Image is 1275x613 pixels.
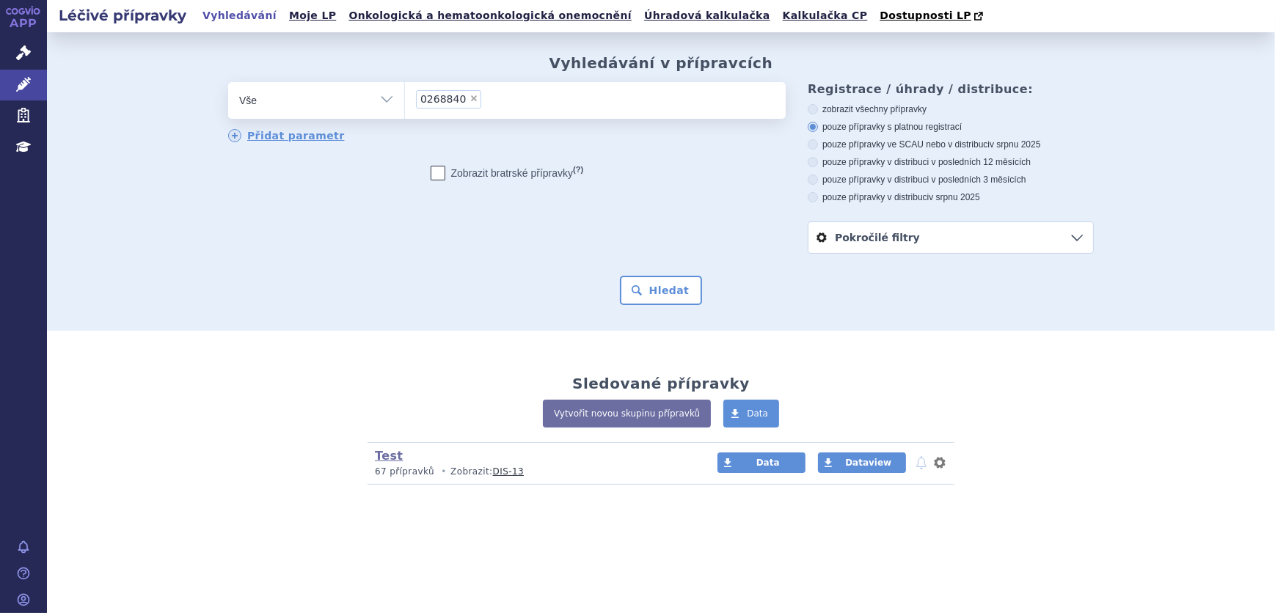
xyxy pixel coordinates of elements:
[808,82,1094,96] h3: Registrace / úhrady / distribuce:
[228,129,345,142] a: Přidat parametr
[375,466,690,478] p: Zobrazit:
[756,458,780,468] span: Data
[198,6,281,26] a: Vyhledávání
[620,276,703,305] button: Hledat
[573,165,583,175] abbr: (?)
[420,94,466,104] span: 0268840
[285,6,340,26] a: Moje LP
[808,103,1094,115] label: zobrazit všechny přípravky
[808,222,1093,253] a: Pokročilé filtry
[717,452,805,473] a: Data
[914,454,929,471] button: notifikace
[486,89,494,108] input: 0268840
[375,466,434,477] span: 67 přípravků
[808,191,1094,203] label: pouze přípravky v distribuci
[493,466,524,477] a: DIS-13
[344,6,636,26] a: Onkologická a hematoonkologická onemocnění
[431,166,584,180] label: Zobrazit bratrské přípravky
[640,6,775,26] a: Úhradová kalkulačka
[808,174,1094,186] label: pouze přípravky v distribuci v posledních 3 měsících
[880,10,971,21] span: Dostupnosti LP
[808,156,1094,168] label: pouze přípravky v distribuci v posledních 12 měsících
[549,54,773,72] h2: Vyhledávání v přípravcích
[808,139,1094,150] label: pouze přípravky ve SCAU nebo v distribuci
[747,408,768,419] span: Data
[932,454,947,471] button: nastavení
[375,449,403,463] a: Test
[416,90,481,109] li: 0268840
[437,466,450,478] i: •
[470,94,478,103] span: ×
[572,375,750,392] h2: Sledované přípravky
[990,139,1040,150] span: v srpnu 2025
[808,121,1094,133] label: pouze přípravky s platnou registrací
[929,192,979,202] span: v srpnu 2025
[543,400,711,427] a: Vytvořit novou skupinu přípravků
[47,5,198,26] h2: Léčivé přípravky
[818,452,906,473] a: Dataview
[778,6,872,26] a: Kalkulačka CP
[723,400,779,427] a: Data
[845,458,891,468] span: Dataview
[875,6,990,26] a: Dostupnosti LP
